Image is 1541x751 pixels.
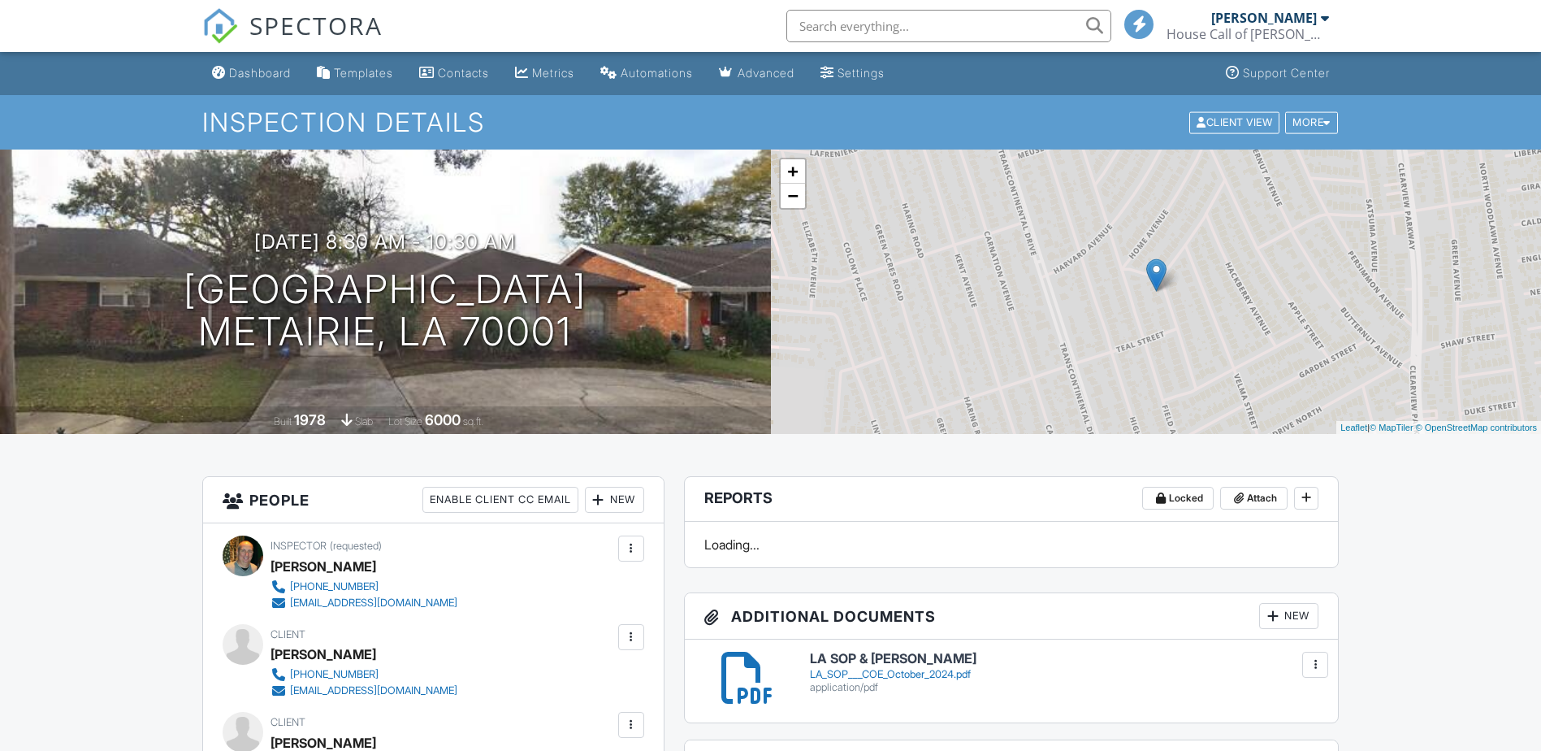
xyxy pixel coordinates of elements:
[425,411,461,428] div: 6000
[685,593,1339,640] h3: Additional Documents
[274,415,292,428] span: Built
[509,59,581,89] a: Metrics
[249,8,383,42] span: SPECTORA
[422,487,578,513] div: Enable Client CC Email
[585,487,644,513] div: New
[1336,421,1541,435] div: |
[202,8,238,44] img: The Best Home Inspection Software - Spectora
[355,415,373,428] span: slab
[271,642,376,666] div: [PERSON_NAME]
[1243,66,1330,80] div: Support Center
[388,415,422,428] span: Lot Size
[712,59,801,89] a: Advanced
[810,652,1319,666] h6: LA SOP & [PERSON_NAME]
[310,59,400,89] a: Templates
[271,683,457,699] a: [EMAIL_ADDRESS][DOMAIN_NAME]
[1285,111,1338,133] div: More
[203,477,664,523] h3: People
[184,268,587,354] h1: [GEOGRAPHIC_DATA] Metairie, LA 70001
[202,22,383,56] a: SPECTORA
[271,666,457,683] a: [PHONE_NUMBER]
[532,66,574,80] div: Metrics
[1259,603,1318,629] div: New
[1167,26,1329,42] div: House Call of Marrero © 2025 House Call
[781,159,805,184] a: Zoom in
[334,66,393,80] div: Templates
[1416,423,1537,432] a: © OpenStreetMap contributors
[438,66,489,80] div: Contacts
[1211,10,1317,26] div: [PERSON_NAME]
[254,231,516,253] h3: [DATE] 8:30 am - 10:30 am
[1219,59,1336,89] a: Support Center
[271,716,305,728] span: Client
[1188,115,1283,128] a: Client View
[290,684,457,697] div: [EMAIL_ADDRESS][DOMAIN_NAME]
[814,59,891,89] a: Settings
[206,59,297,89] a: Dashboard
[810,652,1319,693] a: LA SOP & [PERSON_NAME] LA_SOP___COE_October_2024.pdf application/pdf
[294,411,326,428] div: 1978
[290,580,379,593] div: [PHONE_NUMBER]
[621,66,693,80] div: Automations
[290,597,457,610] div: [EMAIL_ADDRESS][DOMAIN_NAME]
[738,66,794,80] div: Advanced
[413,59,496,89] a: Contacts
[271,579,457,595] a: [PHONE_NUMBER]
[202,108,1340,137] h1: Inspection Details
[810,668,1319,681] div: LA_SOP___COE_October_2024.pdf
[810,681,1319,694] div: application/pdf
[290,668,379,681] div: [PHONE_NUMBER]
[786,10,1111,42] input: Search everything...
[271,554,376,579] div: [PERSON_NAME]
[229,66,291,80] div: Dashboard
[1340,423,1367,432] a: Leaflet
[463,415,483,428] span: sq.ft.
[594,59,699,89] a: Automations (Basic)
[271,595,457,611] a: [EMAIL_ADDRESS][DOMAIN_NAME]
[271,540,327,552] span: Inspector
[838,66,885,80] div: Settings
[1189,111,1279,133] div: Client View
[271,628,305,640] span: Client
[781,184,805,208] a: Zoom out
[1370,423,1413,432] a: © MapTiler
[330,540,382,552] span: (requested)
